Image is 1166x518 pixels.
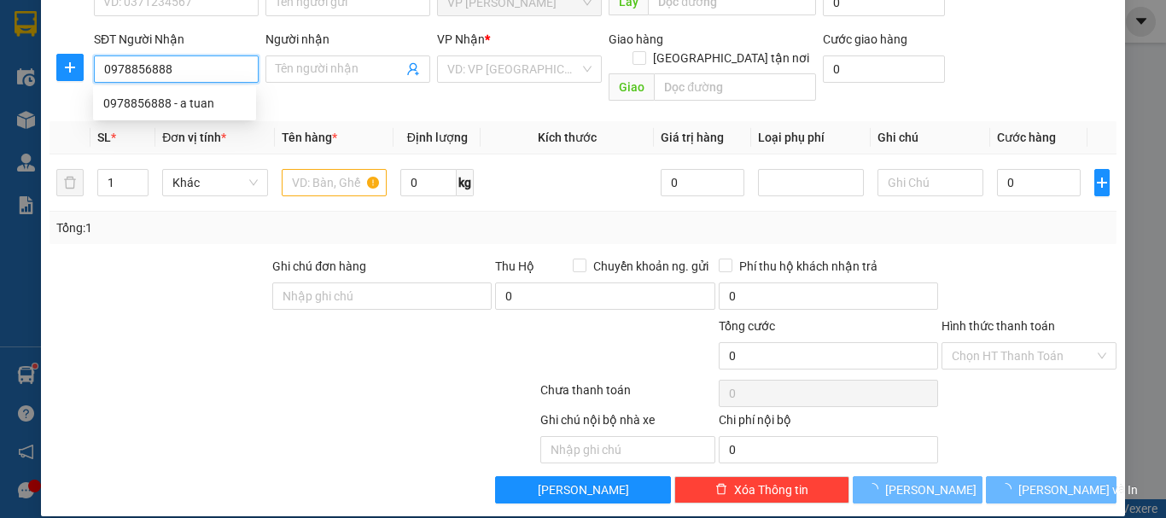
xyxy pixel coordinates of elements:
button: [PERSON_NAME] và In [986,476,1116,503]
span: Phí thu hộ khách nhận trả [732,257,884,276]
button: delete [56,169,84,196]
span: user-add [406,62,420,76]
span: Thu Hộ [495,259,534,273]
div: Chi phí nội bộ [719,410,938,436]
span: loading [866,483,885,495]
span: Cước hàng [997,131,1056,144]
input: Cước giao hàng [823,55,945,83]
button: plus [1094,169,1110,196]
span: kg [457,169,474,196]
span: [PERSON_NAME] [885,480,977,499]
span: Giao [609,73,654,101]
span: loading [1000,483,1018,495]
span: Giá trị hàng [661,131,724,144]
span: Định lượng [407,131,468,144]
label: Hình thức thanh toán [942,319,1055,333]
span: delete [715,483,727,497]
span: Giao hàng [609,32,663,46]
span: [PERSON_NAME] [538,480,629,499]
div: Ghi chú nội bộ nhà xe [540,410,715,436]
span: plus [1095,176,1109,189]
th: Ghi chú [871,121,990,154]
div: 0978856888 - a tuan [93,90,256,117]
span: Chuyển khoản ng. gửi [586,257,715,276]
span: Tổng cước [719,319,775,333]
input: Ghi Chú [877,169,983,196]
span: Khác [172,170,258,195]
input: Nhập ghi chú [540,436,715,463]
span: VP Nhận [437,32,485,46]
span: [PERSON_NAME] và In [1018,480,1138,499]
input: Dọc đường [654,73,816,101]
label: Cước giao hàng [823,32,907,46]
div: SĐT Người Nhận [94,30,259,49]
label: Ghi chú đơn hàng [272,259,366,273]
span: Xóa Thông tin [734,480,808,499]
div: Người nhận [265,30,430,49]
button: [PERSON_NAME] [495,476,670,503]
span: Kích thước [538,131,597,144]
span: Tên hàng [282,131,337,144]
span: [GEOGRAPHIC_DATA] tận nơi [646,49,816,67]
div: 0978856888 - a tuan [103,94,246,113]
input: 0 [661,169,744,196]
button: plus [56,54,84,81]
span: plus [57,61,83,74]
div: Chưa thanh toán [539,381,717,410]
input: Ghi chú đơn hàng [272,282,492,310]
input: VD: Bàn, Ghế [282,169,388,196]
th: Loại phụ phí [751,121,871,154]
button: deleteXóa Thông tin [674,476,849,503]
span: SL [97,131,111,144]
div: Tổng: 1 [56,218,452,237]
button: [PERSON_NAME] [853,476,983,503]
span: Đơn vị tính [162,131,226,144]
